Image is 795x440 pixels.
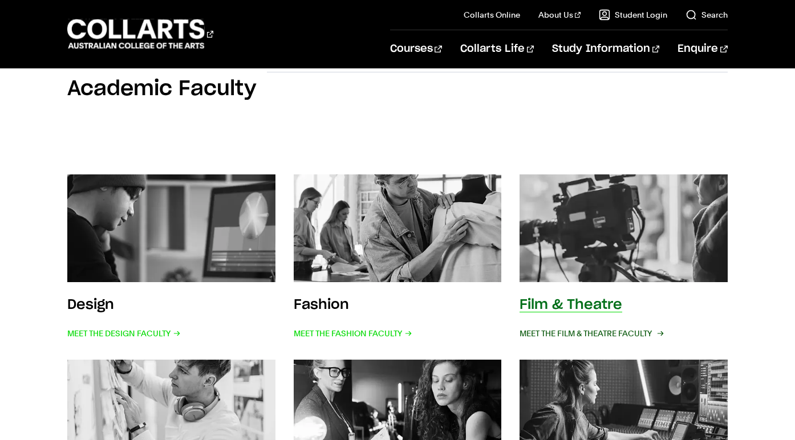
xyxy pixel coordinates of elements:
[686,9,728,21] a: Search
[67,298,114,312] h3: Design
[599,9,667,21] a: Student Login
[67,174,275,341] a: Design Meet the Design Faculty
[390,30,442,68] a: Courses
[678,30,727,68] a: Enquire
[552,30,659,68] a: Study Information
[460,30,534,68] a: Collarts Life
[464,9,520,21] a: Collarts Online
[294,174,501,341] a: Fashion Meet the Fashion Faculty
[520,298,622,312] h3: Film & Theatre
[538,9,581,21] a: About Us
[520,174,727,341] a: Film & Theatre Meet the Film & Theatre Faculty
[67,325,181,341] span: Meet the Design Faculty
[67,76,256,101] h2: Academic Faculty
[520,325,662,341] span: Meet the Film & Theatre Faculty
[294,325,412,341] span: Meet the Fashion Faculty
[67,18,213,50] div: Go to homepage
[294,298,349,312] h3: Fashion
